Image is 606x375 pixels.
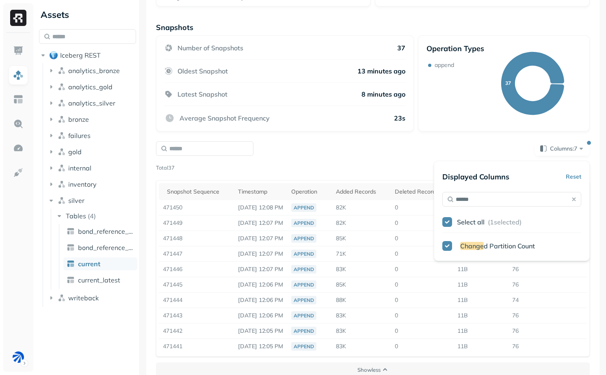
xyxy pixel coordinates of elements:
[336,187,387,196] div: Added Records
[336,281,346,288] span: 85K
[47,64,136,77] button: analytics_bronze
[159,216,234,231] td: 471449
[58,99,66,107] img: namespace
[68,180,97,188] span: inventory
[180,114,270,122] p: Average Snapshot Frequency
[361,90,405,98] p: 8 minutes ago
[47,178,136,191] button: inventory
[68,115,89,123] span: bronze
[159,262,234,277] td: 471446
[63,274,137,287] a: current_latest
[47,129,136,142] button: failures
[457,343,468,350] span: 11B
[395,235,398,242] span: 0
[395,343,398,350] span: 0
[291,187,328,196] div: Operation
[457,296,468,304] span: 11B
[159,231,234,246] td: 471448
[47,80,136,93] button: analytics_gold
[47,291,136,304] button: writeback
[177,67,228,75] p: Oldest Snapshot
[13,45,24,56] img: Dashboard
[435,61,454,69] p: append
[50,51,58,59] img: root
[159,339,234,354] td: 471441
[566,169,581,184] button: Reset
[58,67,66,75] img: namespace
[238,327,283,335] p: Oct 14, 2025 12:05 PM
[39,49,136,62] button: Iceberg REST
[395,265,398,273] span: 0
[512,327,519,334] span: 76
[159,293,234,308] td: 471444
[88,212,96,220] p: ( 4 )
[58,115,66,123] img: namespace
[457,218,485,226] p: Select all
[357,366,381,374] p: Show less
[10,10,26,26] img: Ryft
[460,242,484,250] span: Change
[67,260,75,268] img: table
[457,265,468,273] span: 11B
[156,23,193,32] p: Snapshots
[238,312,283,319] p: Oct 14, 2025 12:06 PM
[238,281,283,289] p: Oct 14, 2025 12:06 PM
[47,145,136,158] button: gold
[13,70,24,80] img: Assets
[39,8,136,21] div: Assets
[68,148,82,156] span: gold
[291,234,316,243] div: append
[13,351,24,363] img: BAM
[512,296,519,304] span: 74
[78,227,134,235] span: bond_reference_data
[457,312,468,319] span: 11B
[457,327,468,334] span: 11B
[336,296,346,304] span: 88K
[395,296,398,304] span: 0
[238,187,283,196] div: Timestamp
[238,296,283,304] p: Oct 14, 2025 12:06 PM
[159,277,234,293] td: 471445
[336,265,346,273] span: 83K
[13,167,24,178] img: Integrations
[457,281,468,288] span: 11B
[336,250,346,257] span: 71K
[68,83,113,91] span: analytics_gold
[68,164,91,172] span: internal
[512,343,519,350] span: 76
[291,342,316,351] div: append
[397,44,405,52] p: 37
[238,343,283,350] p: Oct 14, 2025 12:05 PM
[63,257,137,270] a: current
[177,44,243,52] p: Number of Snapshots
[67,276,75,284] img: table
[442,172,509,181] p: Displayed Columns
[177,90,227,98] p: Latest Snapshot
[238,250,283,258] p: Oct 14, 2025 12:07 PM
[58,83,66,91] img: namespace
[47,162,136,175] button: internal
[336,327,346,334] span: 83K
[535,141,590,156] button: Columns:7
[457,215,581,229] button: Select all (1selected)
[159,200,234,216] td: 471450
[395,219,398,226] span: 0
[291,296,316,304] div: append
[291,250,316,258] div: append
[58,148,66,156] img: namespace
[68,99,115,107] span: analytics_silver
[66,212,86,220] span: Tables
[68,67,120,75] span: analytics_bronze
[156,164,175,172] p: Total 37
[395,204,398,211] span: 0
[167,187,230,196] div: Snapshot Sequence
[336,235,346,242] span: 85K
[47,113,136,126] button: bronze
[68,294,99,302] span: writeback
[159,323,234,339] td: 471442
[47,194,136,207] button: silver
[238,265,283,273] p: Oct 14, 2025 12:07 PM
[426,44,484,53] p: Operation Types
[67,227,75,235] img: table
[484,242,535,250] span: d Partition Count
